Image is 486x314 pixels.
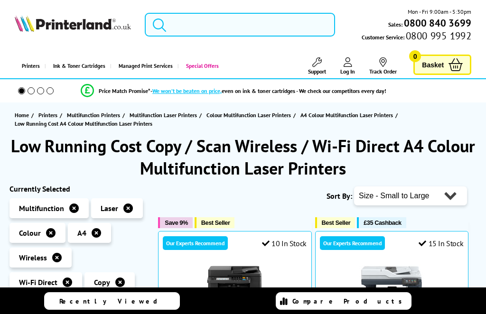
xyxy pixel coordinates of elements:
span: Save 9% [165,219,187,226]
a: 0800 840 3699 [402,18,471,28]
a: Ink & Toner Cartridges [45,54,110,78]
button: Save 9% [158,217,192,228]
h1: Low Running Cost Copy / Scan Wireless / Wi-Fi Direct A4 Colour Multifunction Laser Printers [9,135,477,179]
span: Best Seller [322,219,351,226]
span: A4 Colour Multifunction Laser Printers [300,110,393,120]
span: Ink & Toner Cartridges [53,54,105,78]
span: 0 [409,50,421,62]
a: Home [15,110,31,120]
span: Mon - Fri 9:00am - 5:30pm [408,7,471,16]
span: Colour Multifunction Laser Printers [206,110,291,120]
div: 15 In Stock [419,239,463,248]
span: Colour [19,228,41,238]
a: Track Order [369,57,397,75]
div: Currently Selected [9,184,147,194]
span: Recently Viewed [59,297,167,305]
div: 10 In Stock [262,239,307,248]
a: Printers [38,110,60,120]
span: Sales: [388,20,402,29]
a: Colour Multifunction Laser Printers [206,110,293,120]
div: - even on ink & toner cartridges - We check our competitors every day! [150,87,386,94]
li: modal_Promise [5,83,462,99]
a: Multifunction Printers [67,110,122,120]
a: Printers [15,54,45,78]
div: Our Experts Recommend [163,236,228,250]
span: Multifunction [19,203,64,213]
span: £35 Cashback [364,219,401,226]
span: 0800 995 1992 [404,31,471,40]
button: £35 Cashback [357,217,406,228]
span: We won’t be beaten on price, [152,87,222,94]
span: Multifunction Printers [67,110,120,120]
span: Basket [422,58,444,71]
span: Printers [38,110,57,120]
button: Best Seller [195,217,235,228]
span: Laser [101,203,118,213]
span: Copy [94,277,110,287]
a: Log In [340,57,355,75]
span: Price Match Promise* [99,87,150,94]
span: Support [308,68,326,75]
div: Our Experts Recommend [320,236,385,250]
span: Customer Service: [362,31,471,42]
span: Compare Products [292,297,407,305]
span: Wi-Fi Direct [19,277,57,287]
span: Low Running Cost A4 Colour Multifunction Laser Printers [15,120,152,127]
span: Multifunction Laser Printers [130,110,197,120]
a: Recently Viewed [44,292,179,310]
a: Compare Products [276,292,411,310]
a: Multifunction Laser Printers [130,110,199,120]
a: Support [308,57,326,75]
a: Printerland Logo [15,15,131,34]
span: Wireless [19,253,47,262]
a: A4 Colour Multifunction Laser Printers [300,110,395,120]
span: Log In [340,68,355,75]
span: Sort By: [327,191,352,201]
a: Basket 0 [413,55,471,75]
a: Special Offers [178,54,224,78]
img: Printerland Logo [15,15,131,32]
b: 0800 840 3699 [404,17,471,29]
button: Best Seller [315,217,355,228]
span: A4 [77,228,86,238]
a: Managed Print Services [110,54,178,78]
span: Best Seller [201,219,230,226]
